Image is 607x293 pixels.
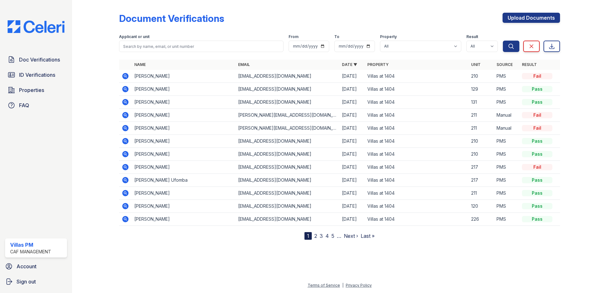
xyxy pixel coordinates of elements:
td: Villas at 1404 [365,70,469,83]
div: Pass [522,99,552,105]
td: PMS [494,213,519,226]
td: [PERSON_NAME] [132,187,236,200]
div: Pass [522,151,552,157]
td: [EMAIL_ADDRESS][DOMAIN_NAME] [236,96,339,109]
a: Result [522,62,537,67]
span: FAQ [19,101,29,109]
div: Fail [522,112,552,118]
td: [DATE] [339,187,365,200]
td: [DATE] [339,122,365,135]
span: Properties [19,86,44,94]
td: [DATE] [339,70,365,83]
td: [PERSON_NAME] [132,70,236,83]
span: Doc Verifications [19,56,60,63]
span: ID Verifications [19,71,55,79]
td: [DATE] [339,148,365,161]
td: [EMAIL_ADDRESS][DOMAIN_NAME] [236,187,339,200]
a: ID Verifications [5,68,67,81]
td: [PERSON_NAME] [132,213,236,226]
td: 217 [469,174,494,187]
td: [EMAIL_ADDRESS][DOMAIN_NAME] [236,83,339,96]
div: Fail [522,164,552,170]
td: 210 [469,70,494,83]
div: Pass [522,138,552,144]
td: [DATE] [339,161,365,174]
td: Villas at 1404 [365,200,469,213]
td: PMS [494,96,519,109]
td: Villas at 1404 [365,135,469,148]
span: Sign out [17,278,36,285]
td: 210 [469,148,494,161]
td: Villas at 1404 [365,161,469,174]
td: PMS [494,148,519,161]
td: PMS [494,187,519,200]
td: PMS [494,200,519,213]
td: 211 [469,122,494,135]
td: 211 [469,187,494,200]
td: Villas at 1404 [365,213,469,226]
td: PMS [494,174,519,187]
a: Unit [471,62,481,67]
td: [EMAIL_ADDRESS][DOMAIN_NAME] [236,135,339,148]
span: Account [17,263,37,270]
td: Villas at 1404 [365,174,469,187]
a: 4 [325,233,329,239]
td: Villas at 1404 [365,109,469,122]
div: Fail [522,125,552,131]
div: Villas PM [10,241,51,249]
td: [DATE] [339,109,365,122]
div: Pass [522,86,552,92]
label: To [334,34,339,39]
label: Applicant or unit [119,34,150,39]
td: Villas at 1404 [365,96,469,109]
div: Document Verifications [119,13,224,24]
td: [PERSON_NAME][EMAIL_ADDRESS][DOMAIN_NAME] [236,122,339,135]
a: Sign out [3,275,70,288]
td: 211 [469,109,494,122]
a: 3 [320,233,323,239]
td: [EMAIL_ADDRESS][DOMAIN_NAME] [236,213,339,226]
td: PMS [494,161,519,174]
div: Fail [522,73,552,79]
div: Pass [522,216,552,222]
a: Date ▼ [342,62,357,67]
td: 217 [469,161,494,174]
div: 1 [304,232,312,240]
td: 226 [469,213,494,226]
div: Pass [522,203,552,209]
td: 210 [469,135,494,148]
div: | [342,283,344,288]
td: [PERSON_NAME] [132,200,236,213]
a: Upload Documents [503,13,560,23]
td: 131 [469,96,494,109]
td: [DATE] [339,83,365,96]
a: Next › [344,233,358,239]
td: [EMAIL_ADDRESS][DOMAIN_NAME] [236,148,339,161]
td: Villas at 1404 [365,148,469,161]
a: Properties [5,84,67,96]
td: [PERSON_NAME] [132,148,236,161]
a: Account [3,260,70,273]
td: PMS [494,83,519,96]
td: [DATE] [339,96,365,109]
td: Manual [494,122,519,135]
td: [PERSON_NAME] [132,109,236,122]
label: Result [466,34,478,39]
td: PMS [494,70,519,83]
span: … [337,232,341,240]
a: 5 [331,233,334,239]
div: CAF Management [10,249,51,255]
td: [EMAIL_ADDRESS][DOMAIN_NAME] [236,200,339,213]
td: [DATE] [339,135,365,148]
td: [PERSON_NAME] [132,122,236,135]
td: [PERSON_NAME] [132,96,236,109]
a: Privacy Policy [346,283,372,288]
td: [DATE] [339,213,365,226]
label: From [289,34,298,39]
a: Doc Verifications [5,53,67,66]
a: Source [497,62,513,67]
img: CE_Logo_Blue-a8612792a0a2168367f1c8372b55b34899dd931a85d93a1a3d3e32e68fde9ad4.png [3,20,70,33]
td: PMS [494,135,519,148]
a: Name [134,62,146,67]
